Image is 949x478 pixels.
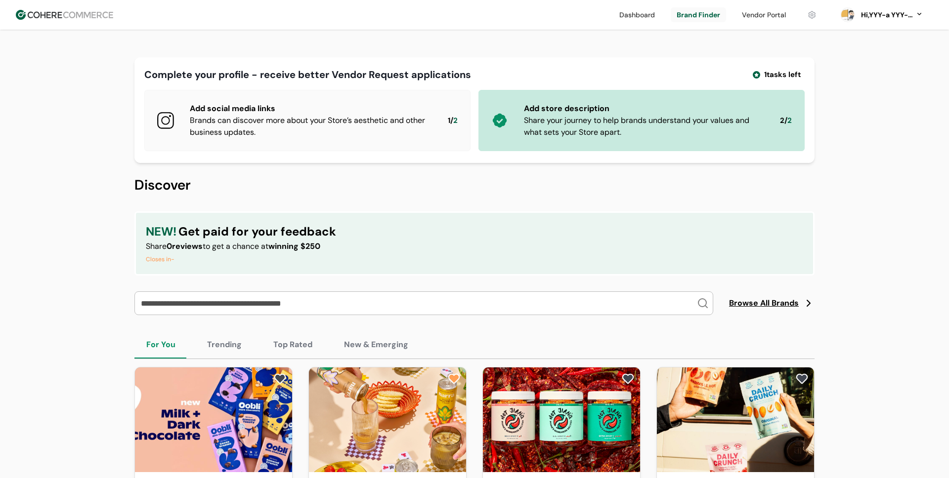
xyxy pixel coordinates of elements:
[190,115,432,138] div: Brands can discover more about your Store’s aesthetic and other business updates.
[144,67,471,82] div: Complete your profile - receive better Vendor Request applications
[729,297,815,309] a: Browse All Brands
[764,69,801,80] span: 1 tasks left
[261,331,324,358] button: Top Rated
[446,371,462,386] button: add to favorite
[203,241,268,251] span: to get a chance at
[167,241,203,251] span: 0 reviews
[784,115,787,126] span: /
[780,115,784,126] span: 2
[272,371,288,386] button: add to favorite
[453,115,458,126] span: 2
[450,115,453,126] span: /
[524,103,764,115] div: Add store description
[859,10,923,20] button: Hi,YYY-a YYY-aa
[840,7,855,22] svg: 0 percent
[524,115,764,138] div: Share your journey to help brands understand your values and what sets your Store apart.
[146,223,176,240] span: NEW!
[190,103,432,115] div: Add social media links
[16,10,113,20] img: Cohere Logo
[178,223,336,240] span: Get paid for your feedback
[268,241,320,251] span: winning $250
[859,10,913,20] div: Hi, YYY-a YYY-aa
[146,254,336,264] div: Closes in -
[787,115,792,126] span: 2
[195,331,254,358] button: Trending
[620,371,636,386] button: add to favorite
[134,176,191,194] span: Discover
[146,241,167,251] span: Share
[794,371,810,386] button: add to favorite
[448,115,450,126] span: 1
[729,297,799,309] span: Browse All Brands
[332,331,420,358] button: New & Emerging
[134,331,187,358] button: For You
